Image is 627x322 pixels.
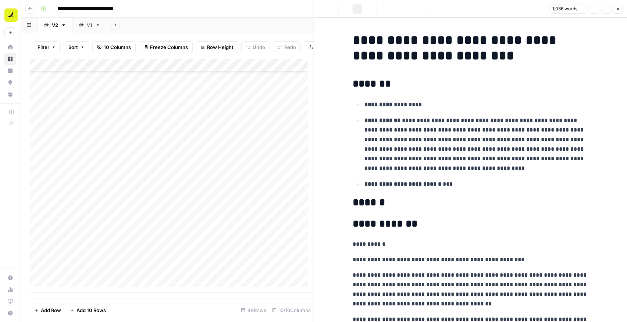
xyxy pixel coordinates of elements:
span: 1,036 words [552,6,577,12]
button: Undo [241,41,270,53]
span: Filter [38,43,49,51]
span: Add 10 Rows [76,307,106,314]
span: Row Height [207,43,234,51]
a: Learning Hub [4,295,16,307]
a: Your Data [4,88,16,100]
button: 1,036 words [549,4,587,14]
a: Settings [4,272,16,284]
button: Sort [64,41,89,53]
a: V1 [72,18,107,32]
button: Row Height [196,41,238,53]
a: Insights [4,65,16,77]
span: Redo [284,43,296,51]
div: 48 Rows [238,304,269,316]
a: Home [4,41,16,53]
button: Add Row [30,304,65,316]
img: Ramp Logo [4,8,18,22]
span: Add Row [41,307,61,314]
a: Usage [4,284,16,295]
span: Undo [253,43,265,51]
button: Redo [273,41,301,53]
button: Add 10 Rows [65,304,110,316]
button: 10 Columns [92,41,136,53]
span: Freeze Columns [150,43,188,51]
button: Workspace: Ramp [4,6,16,24]
span: 10 Columns [104,43,131,51]
a: V2 [38,18,72,32]
a: Opportunities [4,77,16,88]
button: Filter [33,41,61,53]
button: Freeze Columns [139,41,193,53]
div: V2 [52,21,58,29]
div: 10/10 Columns [269,304,314,316]
span: Sort [68,43,78,51]
button: Help + Support [4,307,16,319]
a: Browse [4,53,16,65]
div: V1 [87,21,92,29]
